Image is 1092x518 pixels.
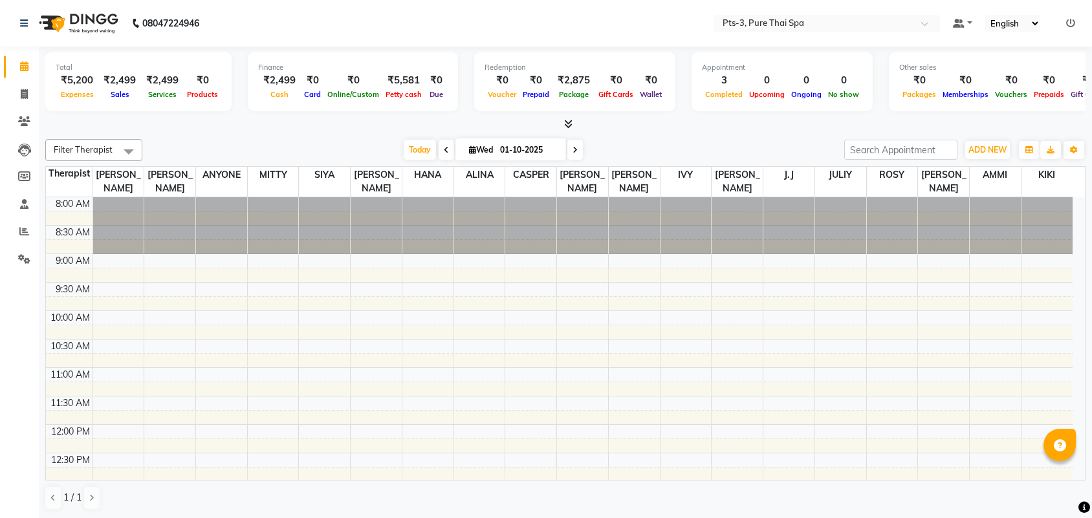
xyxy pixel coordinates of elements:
[98,73,141,88] div: ₹2,499
[661,167,712,183] span: IVY
[53,254,93,268] div: 9:00 AM
[48,311,93,325] div: 10:00 AM
[56,73,98,88] div: ₹5,200
[992,90,1031,99] span: Vouchers
[142,5,199,41] b: 08047224946
[939,90,992,99] span: Memberships
[299,167,350,183] span: SIYA
[485,62,665,73] div: Redemption
[702,90,746,99] span: Completed
[184,90,221,99] span: Products
[609,167,660,197] span: [PERSON_NAME]
[258,62,448,73] div: Finance
[1031,90,1067,99] span: Prepaids
[48,340,93,353] div: 10:30 AM
[519,73,552,88] div: ₹0
[382,90,425,99] span: Petty cash
[49,425,93,438] div: 12:00 PM
[712,167,763,197] span: [PERSON_NAME]
[763,167,814,183] span: J.J
[184,73,221,88] div: ₹0
[939,73,992,88] div: ₹0
[33,5,122,41] img: logo
[454,167,505,183] span: ALINA
[53,197,93,211] div: 8:00 AM
[145,90,180,99] span: Services
[46,167,93,180] div: Therapist
[595,90,637,99] span: Gift Cards
[48,368,93,382] div: 11:00 AM
[867,167,918,183] span: ROSY
[965,141,1010,159] button: ADD NEW
[351,167,402,197] span: [PERSON_NAME]
[1021,167,1073,183] span: KIKI
[485,73,519,88] div: ₹0
[505,167,556,183] span: CASPER
[426,90,446,99] span: Due
[702,73,746,88] div: 3
[519,90,552,99] span: Prepaid
[324,90,382,99] span: Online/Custom
[382,73,425,88] div: ₹5,581
[1038,466,1079,505] iframe: chat widget
[324,73,382,88] div: ₹0
[53,226,93,239] div: 8:30 AM
[557,167,608,197] span: [PERSON_NAME]
[556,90,592,99] span: Package
[844,140,957,160] input: Search Appointment
[970,167,1021,183] span: AMMI
[49,453,93,467] div: 12:30 PM
[746,90,788,99] span: Upcoming
[968,145,1007,155] span: ADD NEW
[144,167,195,197] span: [PERSON_NAME]
[899,90,939,99] span: Packages
[788,90,825,99] span: Ongoing
[425,73,448,88] div: ₹0
[402,167,453,183] span: HANA
[815,167,866,183] span: JULIY
[267,90,292,99] span: Cash
[56,62,221,73] div: Total
[404,140,436,160] span: Today
[788,73,825,88] div: 0
[552,73,595,88] div: ₹2,875
[485,90,519,99] span: Voucher
[301,73,324,88] div: ₹0
[637,73,665,88] div: ₹0
[53,283,93,296] div: 9:30 AM
[48,396,93,410] div: 11:30 AM
[918,167,969,197] span: [PERSON_NAME]
[746,73,788,88] div: 0
[107,90,133,99] span: Sales
[496,140,561,160] input: 2025-10-01
[141,73,184,88] div: ₹2,499
[248,167,299,183] span: MITTY
[595,73,637,88] div: ₹0
[1031,73,1067,88] div: ₹0
[702,62,862,73] div: Appointment
[63,491,82,504] span: 1 / 1
[992,73,1031,88] div: ₹0
[196,167,247,183] span: ANYONE
[825,90,862,99] span: No show
[93,167,144,197] span: [PERSON_NAME]
[466,145,496,155] span: Wed
[637,90,665,99] span: Wallet
[258,73,301,88] div: ₹2,499
[54,144,113,155] span: Filter Therapist
[58,90,97,99] span: Expenses
[301,90,324,99] span: Card
[825,73,862,88] div: 0
[899,73,939,88] div: ₹0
